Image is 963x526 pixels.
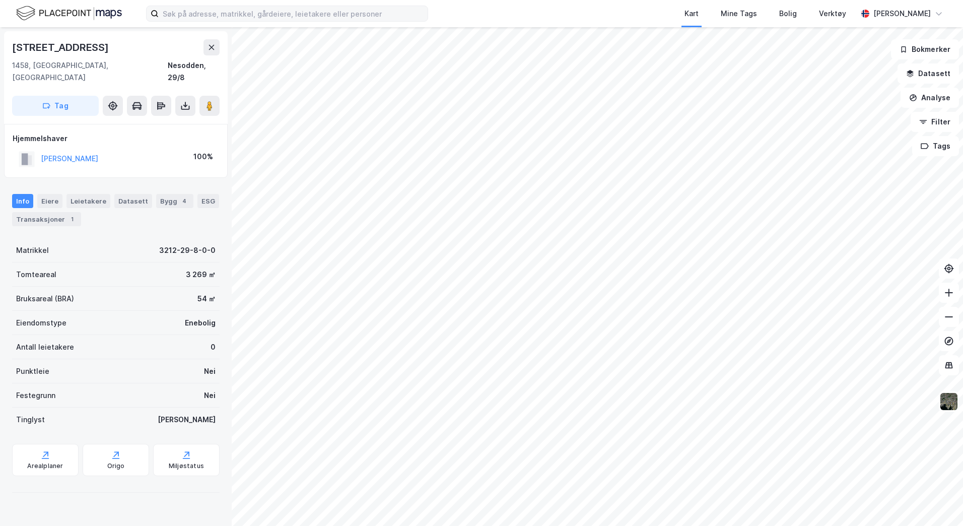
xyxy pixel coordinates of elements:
[186,269,216,281] div: 3 269 ㎡
[16,5,122,22] img: logo.f888ab2527a4732fd821a326f86c7f29.svg
[204,365,216,377] div: Nei
[12,96,99,116] button: Tag
[16,317,66,329] div: Eiendomstype
[13,133,219,145] div: Hjemmelshaver
[898,63,959,84] button: Datasett
[158,414,216,426] div: [PERSON_NAME]
[179,196,189,206] div: 4
[197,194,219,208] div: ESG
[891,39,959,59] button: Bokmerker
[159,6,428,21] input: Søk på adresse, matrikkel, gårdeiere, leietakere eller personer
[913,478,963,526] iframe: Chat Widget
[819,8,846,20] div: Verktøy
[16,293,74,305] div: Bruksareal (BRA)
[193,151,213,163] div: 100%
[197,293,216,305] div: 54 ㎡
[912,136,959,156] button: Tags
[37,194,62,208] div: Eiere
[16,341,74,353] div: Antall leietakere
[913,478,963,526] div: Kontrollprogram for chat
[16,269,56,281] div: Tomteareal
[159,244,216,256] div: 3212-29-8-0-0
[911,112,959,132] button: Filter
[901,88,959,108] button: Analyse
[27,462,63,470] div: Arealplaner
[16,414,45,426] div: Tinglyst
[66,194,110,208] div: Leietakere
[211,341,216,353] div: 0
[204,389,216,402] div: Nei
[12,59,168,84] div: 1458, [GEOGRAPHIC_DATA], [GEOGRAPHIC_DATA]
[721,8,757,20] div: Mine Tags
[12,39,111,55] div: [STREET_ADDRESS]
[12,194,33,208] div: Info
[16,244,49,256] div: Matrikkel
[16,365,49,377] div: Punktleie
[169,462,204,470] div: Miljøstatus
[67,214,77,224] div: 1
[168,59,220,84] div: Nesodden, 29/8
[107,462,125,470] div: Origo
[939,392,958,411] img: 9k=
[779,8,797,20] div: Bolig
[12,212,81,226] div: Transaksjoner
[16,389,55,402] div: Festegrunn
[873,8,931,20] div: [PERSON_NAME]
[185,317,216,329] div: Enebolig
[684,8,699,20] div: Kart
[156,194,193,208] div: Bygg
[114,194,152,208] div: Datasett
